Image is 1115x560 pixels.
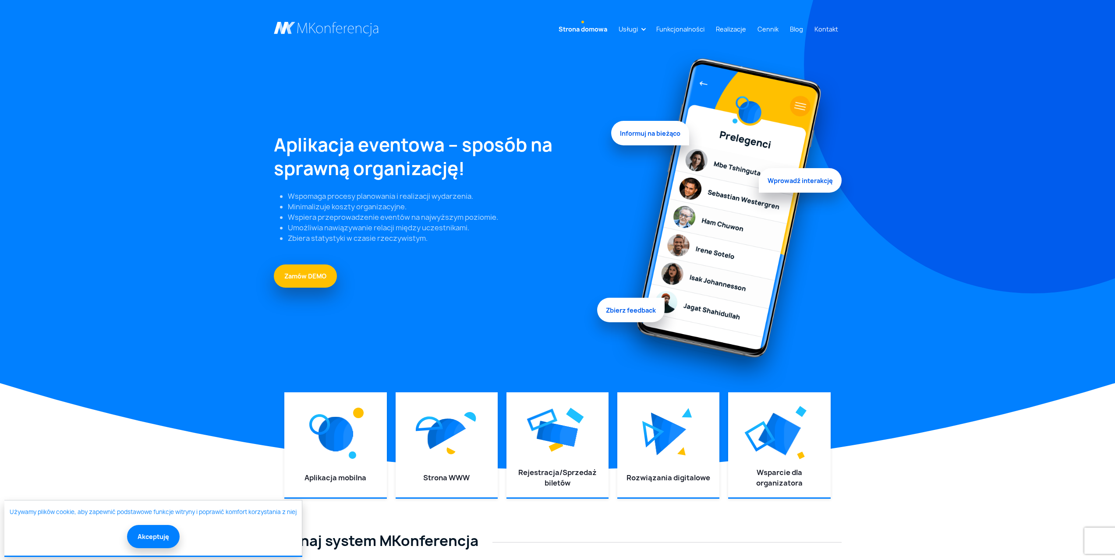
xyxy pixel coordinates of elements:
[274,532,842,549] h2: Poznaj system MKonferencja
[127,525,180,548] button: Akceptuję
[274,264,337,288] a: Zamów DEMO
[642,421,664,447] img: Graficzny element strony
[615,21,641,37] a: Usługi
[288,233,601,243] li: Zbiera statystyki w czasie rzeczywistym.
[524,402,561,438] img: Graficzny element strony
[758,413,801,455] img: Graficzny element strony
[446,447,456,454] img: Graficzny element strony
[464,412,476,422] img: Graficzny element strony
[611,123,689,148] span: Informuj na bieżąco
[304,473,366,483] a: Aplikacja mobilna
[428,419,466,449] img: Graficzny element strony
[288,191,601,201] li: Wspomaga procesy planowania i realizacji wydarzenia.
[797,451,805,459] img: Graficzny element strony
[423,473,470,483] a: Strona WWW
[288,222,601,233] li: Umożliwia nawiązywanie relacji między uczestnikami.
[682,408,692,418] img: Graficzny element strony
[795,406,807,417] img: Graficzny element strony
[555,21,611,37] a: Strona domowa
[611,49,842,392] img: Graficzny element strony
[349,451,356,459] img: Graficzny element strony
[309,414,330,435] img: Graficzny element strony
[318,417,353,451] img: Graficzny element strony
[756,468,803,488] a: Wsparcie dla organizatora
[653,21,708,37] a: Funkcjonalności
[416,416,443,431] img: Graficzny element strony
[518,468,597,488] a: Rejestracja/Sprzedaż biletów
[288,212,601,222] li: Wspiera przeprowadzenie eventów na najwyższym poziomie.
[811,21,842,37] a: Kontakt
[288,201,601,212] li: Minimalizuje koszty organizacyjne.
[754,21,782,37] a: Cennik
[274,133,601,180] h1: Aplikacja eventowa – sposób na sprawną organizację!
[651,412,686,455] img: Graficzny element strony
[627,473,710,483] a: Rozwiązania digitalowe
[537,421,578,447] img: Graficzny element strony
[786,21,807,37] a: Blog
[712,21,750,37] a: Realizacje
[597,296,665,320] span: Zbierz feedback
[566,408,584,423] img: Graficzny element strony
[759,166,842,190] span: Wprowadź interakcję
[353,408,364,418] img: Graficzny element strony
[744,421,775,452] img: Graficzny element strony
[10,508,297,517] a: Używamy plików cookie, aby zapewnić podstawowe funkcje witryny i poprawić komfort korzystania z niej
